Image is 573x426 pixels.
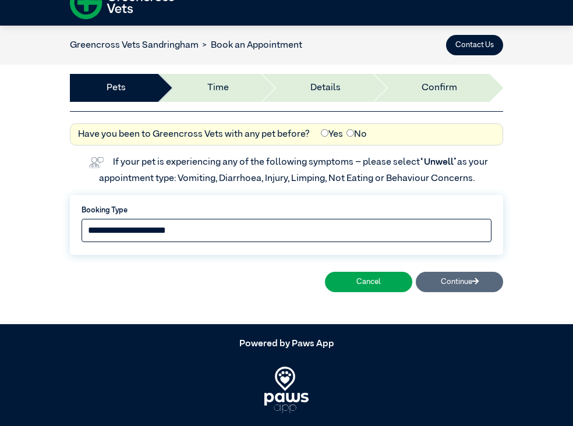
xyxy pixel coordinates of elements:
[99,158,490,183] label: If your pet is experiencing any of the following symptoms – please select as your appointment typ...
[420,158,457,167] span: “Unwell”
[78,127,310,141] label: Have you been to Greencross Vets with any pet before?
[346,129,354,137] input: No
[85,153,107,172] img: vet
[264,367,309,413] img: PawsApp
[446,35,503,55] button: Contact Us
[346,127,367,141] label: No
[199,38,302,52] li: Book an Appointment
[321,129,328,137] input: Yes
[82,205,491,216] label: Booking Type
[70,41,199,50] a: Greencross Vets Sandringham
[325,272,412,292] button: Cancel
[321,127,343,141] label: Yes
[70,339,503,350] h5: Powered by Paws App
[70,38,302,52] nav: breadcrumb
[107,81,126,95] a: Pets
